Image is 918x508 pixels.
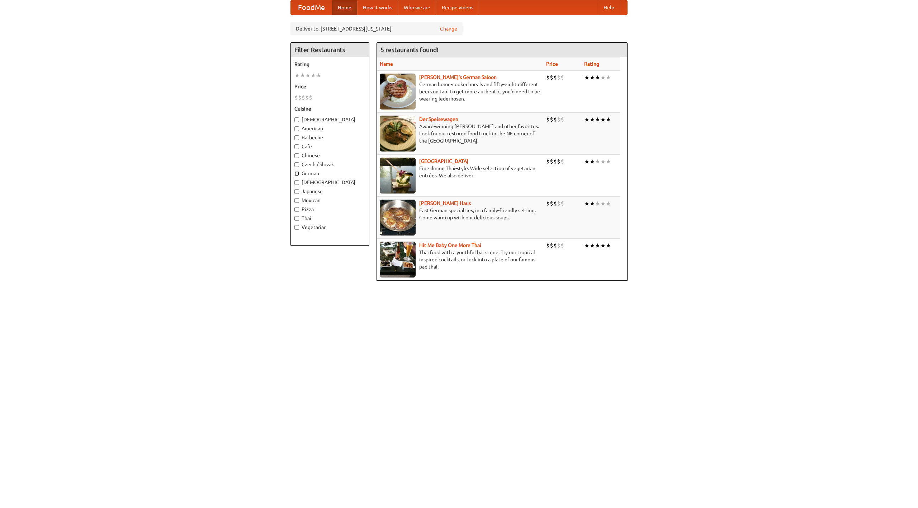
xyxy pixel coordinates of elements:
li: $ [546,158,550,166]
label: Chinese [294,152,365,159]
img: kohlhaus.jpg [380,200,416,236]
li: ★ [584,242,590,250]
li: $ [546,200,550,208]
a: How it works [357,0,398,15]
a: [PERSON_NAME]'s German Saloon [419,74,497,80]
li: ★ [305,71,311,79]
a: Home [332,0,357,15]
li: ★ [600,158,606,166]
ng-pluralize: 5 restaurants found! [380,46,439,53]
a: Hit Me Baby One More Thai [419,242,481,248]
li: $ [550,74,553,81]
a: Who we are [398,0,436,15]
li: ★ [294,71,300,79]
li: ★ [311,71,316,79]
li: $ [557,158,560,166]
li: $ [550,116,553,123]
li: $ [550,200,553,208]
a: Rating [584,61,599,67]
li: ★ [590,74,595,81]
li: ★ [600,74,606,81]
li: ★ [600,116,606,123]
li: $ [553,158,557,166]
h5: Price [294,83,365,90]
h4: Filter Restaurants [291,43,369,57]
input: Mexican [294,198,299,203]
p: Fine dining Thai-style. Wide selection of vegetarian entrées. We also deliver. [380,165,540,179]
li: ★ [584,158,590,166]
label: Thai [294,215,365,222]
li: ★ [595,242,600,250]
label: Cafe [294,143,365,150]
a: [PERSON_NAME] Haus [419,200,471,206]
input: [DEMOGRAPHIC_DATA] [294,117,299,122]
label: Barbecue [294,134,365,141]
li: ★ [595,158,600,166]
b: [GEOGRAPHIC_DATA] [419,158,468,164]
li: ★ [590,242,595,250]
input: Pizza [294,207,299,212]
li: ★ [595,74,600,81]
label: German [294,170,365,177]
img: satay.jpg [380,158,416,194]
input: German [294,171,299,176]
li: ★ [600,200,606,208]
input: Barbecue [294,135,299,140]
a: Price [546,61,558,67]
label: Mexican [294,197,365,204]
label: Czech / Slovak [294,161,365,168]
input: Chinese [294,153,299,158]
li: $ [309,94,312,102]
li: ★ [584,74,590,81]
li: ★ [595,116,600,123]
input: Japanese [294,189,299,194]
p: East German specialties, in a family-friendly setting. Come warm up with our delicious soups. [380,207,540,221]
p: German home-cooked meals and fifty-eight different beers on tap. To get more authentic, you'd nee... [380,81,540,102]
h5: Rating [294,61,365,68]
li: ★ [590,158,595,166]
a: FoodMe [291,0,332,15]
li: ★ [606,158,611,166]
li: $ [557,116,560,123]
li: $ [560,74,564,81]
input: Cafe [294,144,299,149]
a: Der Speisewagen [419,116,458,122]
li: $ [553,116,557,123]
label: Pizza [294,206,365,213]
input: American [294,126,299,131]
li: $ [557,200,560,208]
p: Award-winning [PERSON_NAME] and other favorites. Look for our restored food truck in the NE corne... [380,123,540,144]
label: Vegetarian [294,224,365,231]
li: ★ [600,242,606,250]
li: $ [560,242,564,250]
li: $ [560,116,564,123]
li: $ [550,158,553,166]
input: Thai [294,216,299,221]
p: Thai food with a youthful bar scene. Try our tropical inspired cocktails, or tuck into a plate of... [380,249,540,270]
label: [DEMOGRAPHIC_DATA] [294,179,365,186]
li: $ [560,158,564,166]
li: ★ [606,116,611,123]
li: $ [553,200,557,208]
img: speisewagen.jpg [380,116,416,152]
li: ★ [316,71,321,79]
label: [DEMOGRAPHIC_DATA] [294,116,365,123]
li: ★ [606,200,611,208]
a: Name [380,61,393,67]
li: ★ [590,116,595,123]
label: American [294,125,365,132]
li: ★ [584,116,590,123]
li: ★ [590,200,595,208]
a: Recipe videos [436,0,479,15]
a: Change [440,25,457,32]
li: $ [557,74,560,81]
a: Help [598,0,620,15]
li: ★ [300,71,305,79]
li: ★ [584,200,590,208]
li: $ [553,74,557,81]
li: $ [557,242,560,250]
